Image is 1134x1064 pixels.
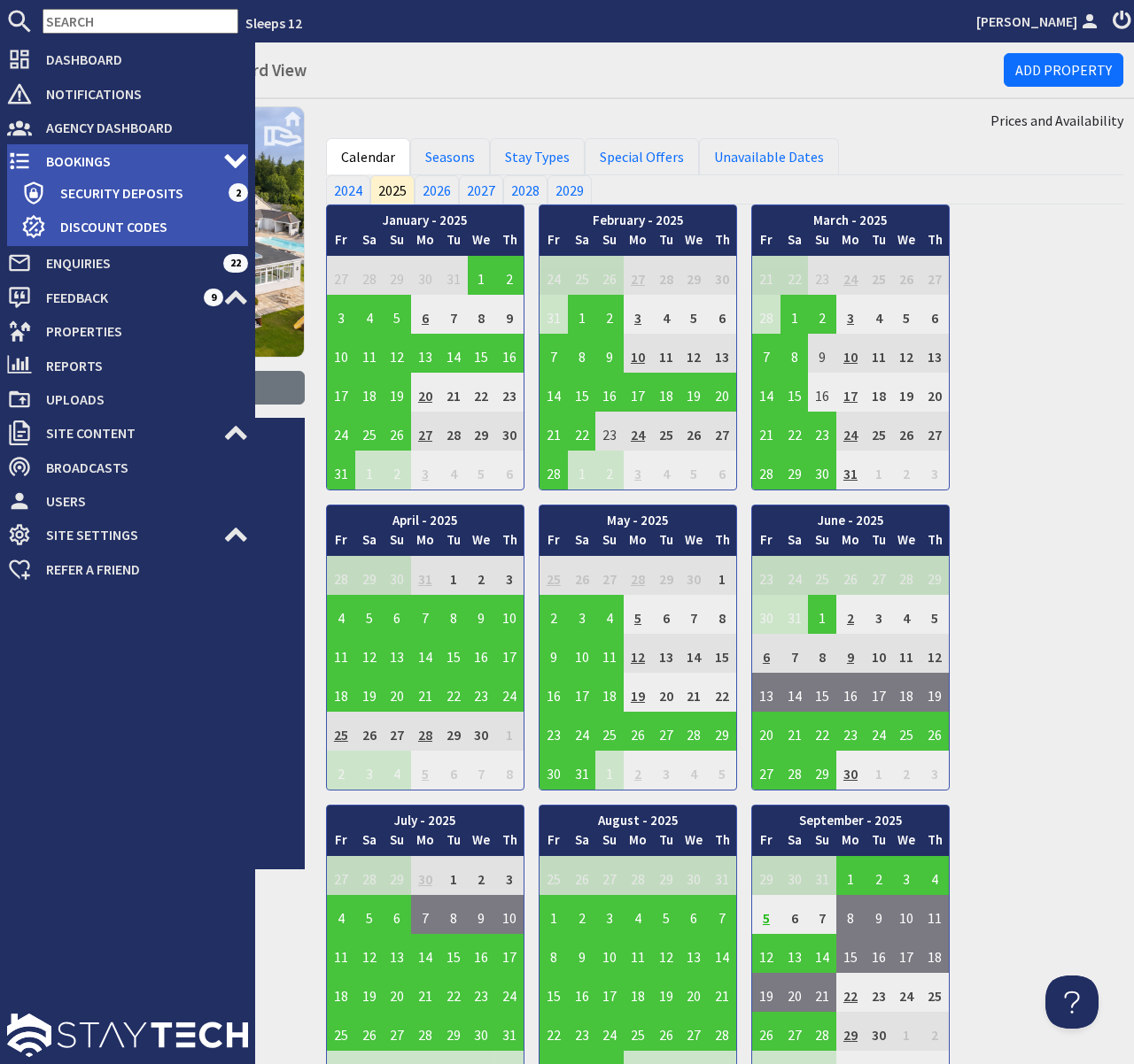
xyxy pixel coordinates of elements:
[568,673,596,712] td: 17
[708,230,736,256] th: Th
[495,634,524,673] td: 17
[976,11,1102,32] a: [PERSON_NAME]
[708,530,736,556] th: Th
[752,595,781,634] td: 30
[893,334,921,373] td: 12
[495,530,524,556] th: Th
[540,230,568,256] th: Fr
[7,520,248,549] a: Site Settings
[680,451,709,490] td: 5
[540,373,568,412] td: 14
[411,373,439,412] td: 20
[836,230,865,256] th: Mo
[468,334,496,373] td: 15
[752,230,781,256] th: Fr
[327,673,355,712] td: 18
[540,556,568,595] td: 25
[595,334,624,373] td: 9
[808,412,836,451] td: 23
[383,256,411,295] td: 29
[708,295,736,334] td: 6
[7,385,248,413] a: Uploads
[836,256,865,295] td: 24
[495,256,524,295] td: 2
[439,295,468,334] td: 7
[327,373,355,412] td: 17
[624,530,652,556] th: Mo
[411,334,439,373] td: 13
[439,673,468,712] td: 22
[468,634,496,673] td: 16
[708,556,736,595] td: 1
[752,295,781,334] td: 28
[865,556,893,595] td: 27
[32,283,204,312] span: Feedback
[808,256,836,295] td: 23
[708,412,736,451] td: 27
[7,351,248,380] a: Reports
[836,530,865,556] th: Mo
[32,555,248,583] span: Refer a Friend
[468,530,496,556] th: We
[495,230,524,256] th: Th
[680,230,709,256] th: We
[327,295,355,334] td: 3
[893,230,921,256] th: We
[46,179,229,207] span: Security Deposits
[32,419,223,447] span: Site Content
[32,249,223,277] span: Enquiries
[439,334,468,373] td: 14
[327,595,355,634] td: 4
[327,334,355,373] td: 10
[355,373,384,412] td: 18
[383,334,411,373] td: 12
[355,256,384,295] td: 28
[1004,53,1123,87] a: Add Property
[7,113,248,142] a: Agency Dashboard
[680,595,709,634] td: 7
[7,317,248,345] a: Properties
[7,453,248,482] a: Broadcasts
[893,256,921,295] td: 26
[383,634,411,673] td: 13
[7,487,248,515] a: Users
[781,373,809,412] td: 15
[7,555,248,583] a: Refer a Friend
[920,256,949,295] td: 27
[383,295,411,334] td: 5
[32,385,248,413] span: Uploads
[468,230,496,256] th: We
[548,175,592,204] a: 2029
[439,412,468,451] td: 28
[568,230,596,256] th: Sa
[568,334,596,373] td: 8
[595,295,624,334] td: 2
[808,451,836,490] td: 30
[920,556,949,595] td: 29
[411,634,439,673] td: 14
[383,451,411,490] td: 2
[32,147,223,175] span: Bookings
[865,412,893,451] td: 25
[540,505,736,531] th: May - 2025
[652,230,680,256] th: Tu
[326,138,410,175] a: Calendar
[568,556,596,595] td: 26
[920,595,949,634] td: 5
[808,556,836,595] td: 25
[540,451,568,490] td: 28
[865,530,893,556] th: Tu
[808,595,836,634] td: 1
[32,45,248,73] span: Dashboard
[624,295,652,334] td: 3
[624,334,652,373] td: 10
[893,634,921,673] td: 11
[503,175,548,204] a: 2028
[595,230,624,256] th: Su
[836,373,865,412] td: 17
[410,138,490,175] a: Seasons
[808,295,836,334] td: 2
[43,9,238,34] input: SEARCH
[920,334,949,373] td: 13
[468,295,496,334] td: 8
